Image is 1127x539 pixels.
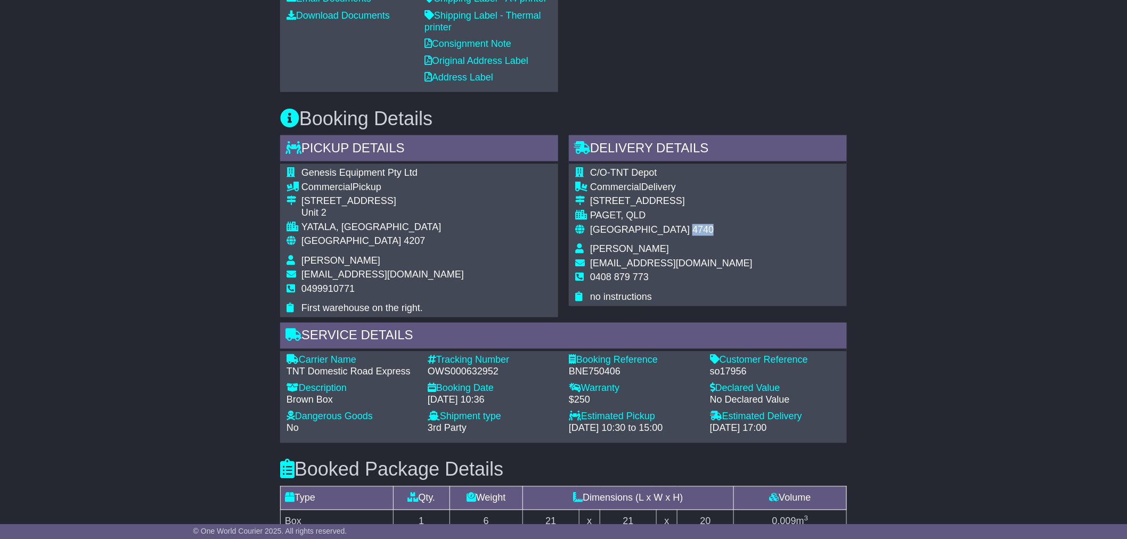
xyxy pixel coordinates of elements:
a: Consignment Note [424,38,511,49]
span: [EMAIL_ADDRESS][DOMAIN_NAME] [590,258,753,268]
td: x [579,510,600,534]
td: 1 [393,510,450,534]
div: Customer Reference [710,355,840,366]
td: 21 [522,510,579,534]
a: Original Address Label [424,55,528,66]
div: so17956 [710,366,840,378]
span: [GEOGRAPHIC_DATA] [590,224,690,235]
td: Box [281,510,394,534]
td: 20 [677,510,734,534]
div: [STREET_ADDRESS] [301,195,464,207]
a: Download Documents [287,10,390,21]
div: Service Details [280,323,847,352]
a: Address Label [424,72,493,83]
a: Shipping Label - Thermal printer [424,10,541,32]
div: Shipment type [428,411,558,423]
td: x [656,510,677,534]
td: 6 [450,510,522,534]
h3: Booked Package Details [280,459,847,480]
span: [PERSON_NAME] [590,243,669,254]
div: BNE750406 [569,366,699,378]
div: [DATE] 17:00 [710,423,840,435]
div: [DATE] 10:30 to 15:00 [569,423,699,435]
span: © One World Courier 2025. All rights reserved. [193,527,347,535]
span: C/O-TNT Depot [590,167,657,178]
td: Weight [450,487,522,510]
div: [DATE] 10:36 [428,395,558,406]
div: [STREET_ADDRESS] [590,195,753,207]
span: Commercial [590,182,641,192]
td: m [734,510,847,534]
span: 4207 [404,235,425,246]
div: Estimated Pickup [569,411,699,423]
span: [PERSON_NAME] [301,255,380,266]
span: 0.009 [772,516,796,527]
div: TNT Domestic Road Express [287,366,417,378]
div: Brown Box [287,395,417,406]
span: no instructions [590,291,652,302]
div: Booking Reference [569,355,699,366]
span: Genesis Equipment Pty Ltd [301,167,418,178]
div: OWS000632952 [428,366,558,378]
div: Pickup Details [280,135,558,164]
div: No Declared Value [710,395,840,406]
span: Commercial [301,182,353,192]
span: 4740 [692,224,714,235]
div: Booking Date [428,383,558,395]
div: Delivery [590,182,753,193]
div: Delivery Details [569,135,847,164]
div: Unit 2 [301,207,464,219]
div: Description [287,383,417,395]
span: 0499910771 [301,283,355,294]
div: Estimated Delivery [710,411,840,423]
span: No [287,423,299,434]
div: $250 [569,395,699,406]
h3: Booking Details [280,108,847,129]
div: Tracking Number [428,355,558,366]
div: Carrier Name [287,355,417,366]
div: YATALA, [GEOGRAPHIC_DATA] [301,222,464,233]
span: First warehouse on the right. [301,303,423,314]
div: Dangerous Goods [287,411,417,423]
td: Qty. [393,487,450,510]
span: [GEOGRAPHIC_DATA] [301,235,401,246]
td: Volume [734,487,847,510]
div: PAGET, QLD [590,210,753,222]
div: Declared Value [710,383,840,395]
td: Type [281,487,394,510]
span: [EMAIL_ADDRESS][DOMAIN_NAME] [301,269,464,280]
span: 3rd Party [428,423,467,434]
sup: 3 [804,514,808,522]
td: Dimensions (L x W x H) [522,487,733,510]
span: 0408 879 773 [590,272,649,282]
td: 21 [600,510,657,534]
div: Warranty [569,383,699,395]
div: Pickup [301,182,464,193]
